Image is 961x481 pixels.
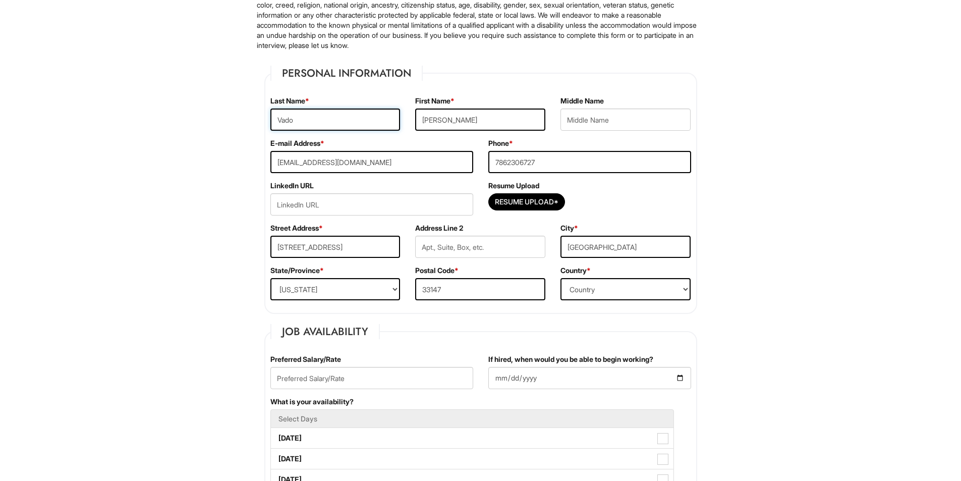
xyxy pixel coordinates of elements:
[488,193,565,210] button: Resume Upload*Resume Upload*
[560,236,691,258] input: City
[488,138,513,148] label: Phone
[415,236,545,258] input: Apt., Suite, Box, etc.
[488,181,539,191] label: Resume Upload
[270,193,473,216] input: LinkedIn URL
[270,324,380,339] legend: Job Availability
[415,109,545,131] input: First Name
[270,397,354,407] label: What is your availability?
[271,428,673,448] label: [DATE]
[278,415,666,422] h5: Select Days
[270,278,401,300] select: State/Province
[270,96,309,106] label: Last Name
[415,96,455,106] label: First Name
[270,109,401,131] input: Last Name
[415,223,463,233] label: Address Line 2
[270,236,401,258] input: Street Address
[270,367,473,389] input: Preferred Salary/Rate
[270,265,324,276] label: State/Province
[270,223,323,233] label: Street Address
[560,265,591,276] label: Country
[560,223,578,233] label: City
[415,265,459,276] label: Postal Code
[560,109,691,131] input: Middle Name
[270,151,473,173] input: E-mail Address
[270,66,423,81] legend: Personal Information
[415,278,545,300] input: Postal Code
[270,354,341,364] label: Preferred Salary/Rate
[560,278,691,300] select: Country
[270,181,314,191] label: LinkedIn URL
[488,151,691,173] input: Phone
[270,138,324,148] label: E-mail Address
[560,96,604,106] label: Middle Name
[488,354,653,364] label: If hired, when would you be able to begin working?
[271,449,673,469] label: [DATE]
